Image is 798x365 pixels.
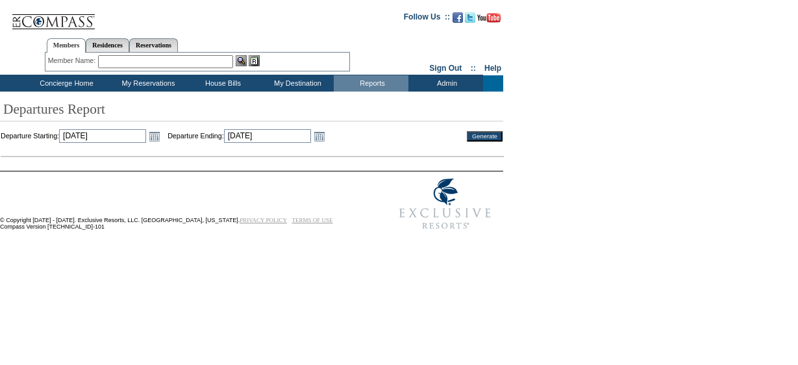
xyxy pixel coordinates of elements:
img: Reservations [249,55,260,66]
td: My Destination [259,75,334,92]
a: Reservations [129,38,178,52]
td: Follow Us :: [404,11,450,27]
img: Follow us on Twitter [465,12,475,23]
img: Become our fan on Facebook [453,12,463,23]
td: My Reservations [110,75,184,92]
div: Member Name: [48,55,98,66]
a: Residences [86,38,129,52]
img: Compass Home [11,3,95,30]
img: Exclusive Resorts [387,171,503,236]
td: Reports [334,75,408,92]
a: Sign Out [429,64,462,73]
img: View [236,55,247,66]
a: Members [47,38,86,53]
a: Follow us on Twitter [465,16,475,24]
td: Departure Starting: Departure Ending: [1,129,453,144]
input: Generate [467,131,503,142]
span: :: [471,64,476,73]
a: Open the calendar popup. [312,129,327,144]
a: Help [484,64,501,73]
a: Become our fan on Facebook [453,16,463,24]
td: Admin [408,75,483,92]
a: Subscribe to our YouTube Channel [477,16,501,24]
td: House Bills [184,75,259,92]
a: TERMS OF USE [292,217,333,223]
img: Subscribe to our YouTube Channel [477,13,501,23]
a: Open the calendar popup. [147,129,162,144]
a: PRIVACY POLICY [240,217,287,223]
td: Concierge Home [21,75,110,92]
